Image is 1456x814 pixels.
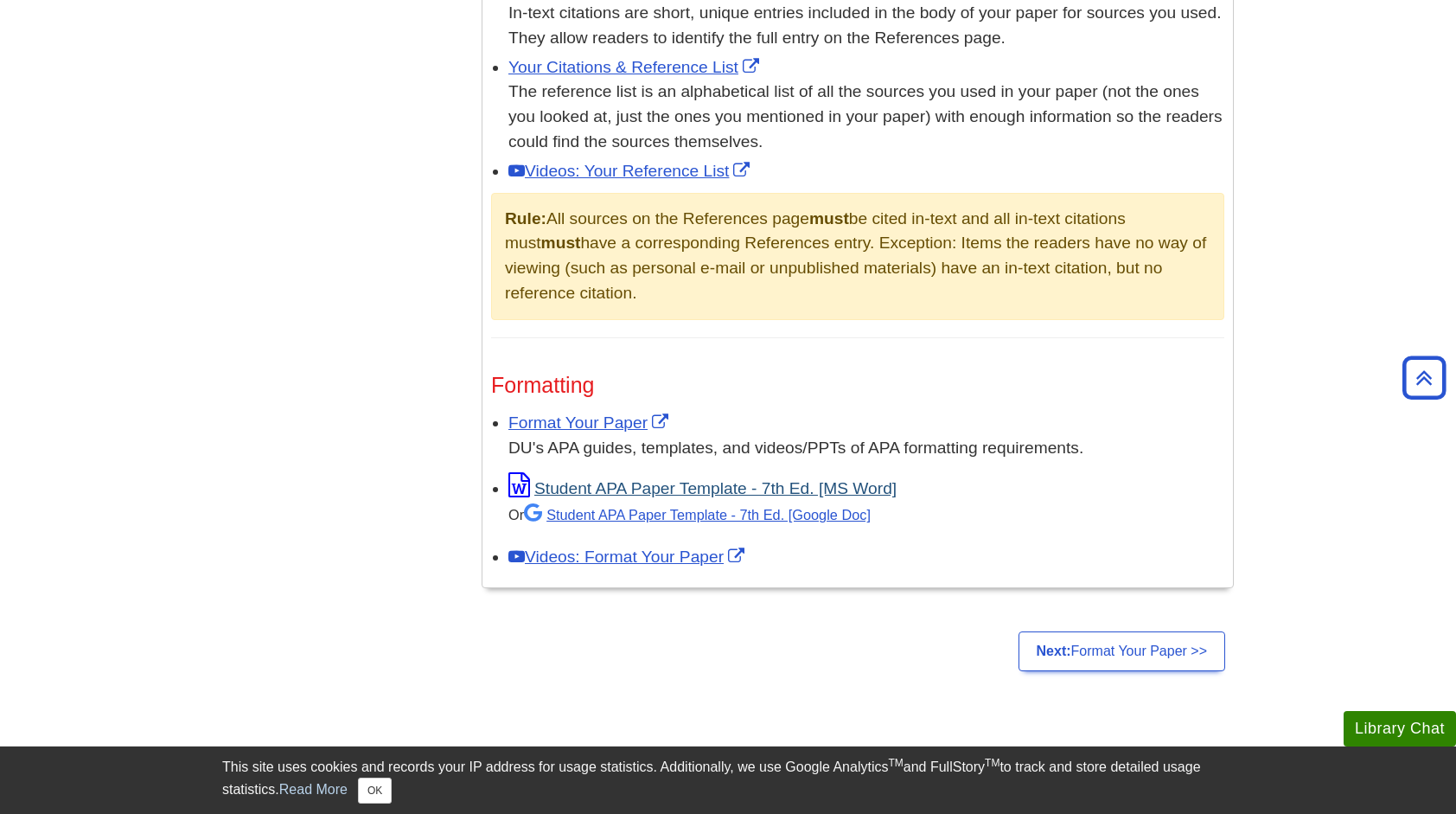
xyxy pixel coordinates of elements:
[508,507,871,522] small: Or
[508,479,897,497] a: Link opens in new window
[508,58,763,76] a: Link opens in new window
[541,234,581,252] strong: must
[888,757,903,769] sup: TM
[279,782,348,797] a: Read More
[1396,366,1452,389] a: Back to Top
[508,436,1224,461] div: DU's APA guides, templates, and videos/PPTs of APA formatting requirements.
[491,193,1224,320] div: All sources on the References page be cited in-text and all in-text citations must have a corresp...
[491,373,1224,398] h3: Formatting
[508,548,749,566] a: Link opens in new window
[1019,631,1225,671] a: Next:Format Your Paper >>
[985,757,999,769] sup: TM
[508,162,754,180] a: Link opens in new window
[809,209,849,228] strong: must
[508,80,1224,154] div: The reference list is an alphabetical list of all the sources you used in your paper (not the one...
[222,757,1234,804] div: This site uses cookies and records your IP address for usage statistics. Additionally, we use Goo...
[508,1,1224,51] div: In-text citations are short, unique entries included in the body of your paper for sources you us...
[505,209,546,228] strong: Rule:
[524,507,871,522] a: Student APA Paper Template - 7th Ed. [Google Doc]
[508,413,673,432] a: Link opens in new window
[1344,711,1456,747] button: Library Chat
[1037,644,1071,658] strong: Next:
[358,778,392,804] button: Close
